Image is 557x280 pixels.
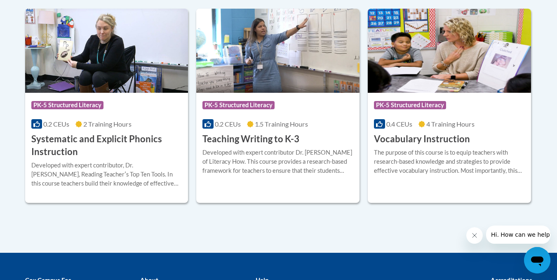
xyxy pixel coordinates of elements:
[25,9,188,93] img: Course Logo
[5,6,67,12] span: Hi. How can we help?
[374,148,525,175] div: The purpose of this course is to equip teachers with research-based knowledge and strategies to p...
[368,9,531,93] img: Course Logo
[255,120,308,128] span: 1.5 Training Hours
[486,226,550,244] iframe: Message from company
[374,101,446,109] span: PK-5 Structured Literacy
[31,101,103,109] span: PK-5 Structured Literacy
[83,120,132,128] span: 2 Training Hours
[43,120,69,128] span: 0.2 CEUs
[466,227,483,244] iframe: Close message
[202,133,299,146] h3: Teaching Writing to K-3
[31,133,182,158] h3: Systematic and Explicit Phonics Instruction
[196,9,360,202] a: Course LogoPK-5 Structured Literacy0.2 CEUs1.5 Training Hours Teaching Writing to K-3Developed wi...
[368,9,531,202] a: Course LogoPK-5 Structured Literacy0.4 CEUs4 Training Hours Vocabulary InstructionThe purpose of ...
[215,120,241,128] span: 0.2 CEUs
[196,9,360,93] img: Course Logo
[524,247,550,273] iframe: Button to launch messaging window
[386,120,412,128] span: 0.4 CEUs
[374,133,470,146] h3: Vocabulary Instruction
[31,161,182,188] div: Developed with expert contributor, Dr. [PERSON_NAME], Reading Teacherʹs Top Ten Tools. In this co...
[426,120,475,128] span: 4 Training Hours
[25,9,188,202] a: Course LogoPK-5 Structured Literacy0.2 CEUs2 Training Hours Systematic and Explicit Phonics Instr...
[202,148,353,175] div: Developed with expert contributor Dr. [PERSON_NAME] of Literacy How. This course provides a resea...
[202,101,275,109] span: PK-5 Structured Literacy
